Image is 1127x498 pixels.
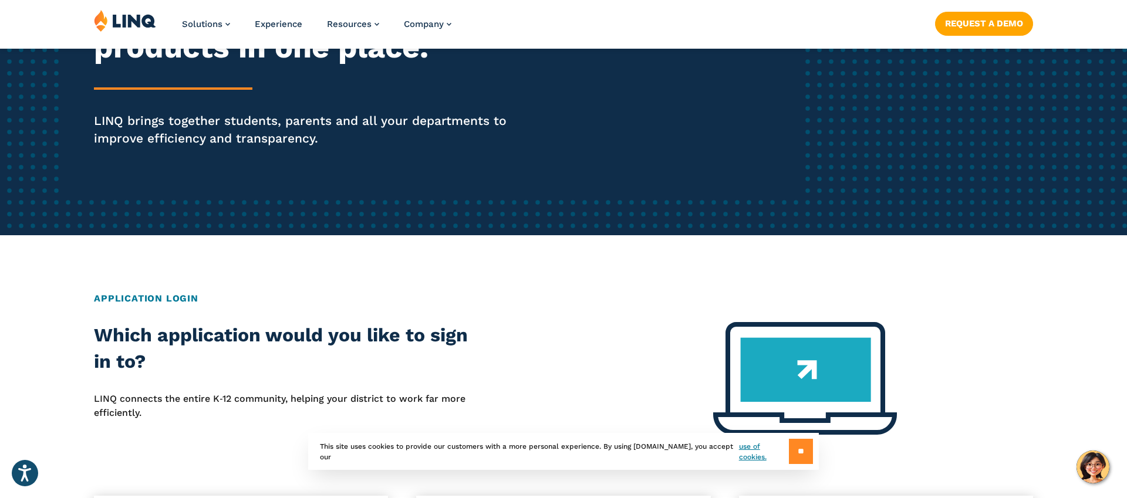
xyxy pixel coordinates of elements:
a: Request a Demo [935,12,1033,35]
div: This site uses cookies to provide our customers with a more personal experience. By using [DOMAIN... [308,433,819,470]
span: Resources [327,19,372,29]
h2: Application Login [94,292,1033,306]
a: use of cookies. [739,441,789,462]
a: Company [404,19,451,29]
span: Company [404,19,444,29]
img: LINQ | K‑12 Software [94,9,156,32]
button: Hello, have a question? Let’s chat. [1077,450,1109,483]
p: LINQ connects the entire K‑12 community, helping your district to work far more efficiently. [94,392,469,421]
a: Experience [255,19,302,29]
a: Resources [327,19,379,29]
nav: Primary Navigation [182,9,451,48]
a: Solutions [182,19,230,29]
p: LINQ brings together students, parents and all your departments to improve efficiency and transpa... [94,112,528,147]
span: Solutions [182,19,222,29]
nav: Button Navigation [935,9,1033,35]
h2: Which application would you like to sign in to? [94,322,469,375]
